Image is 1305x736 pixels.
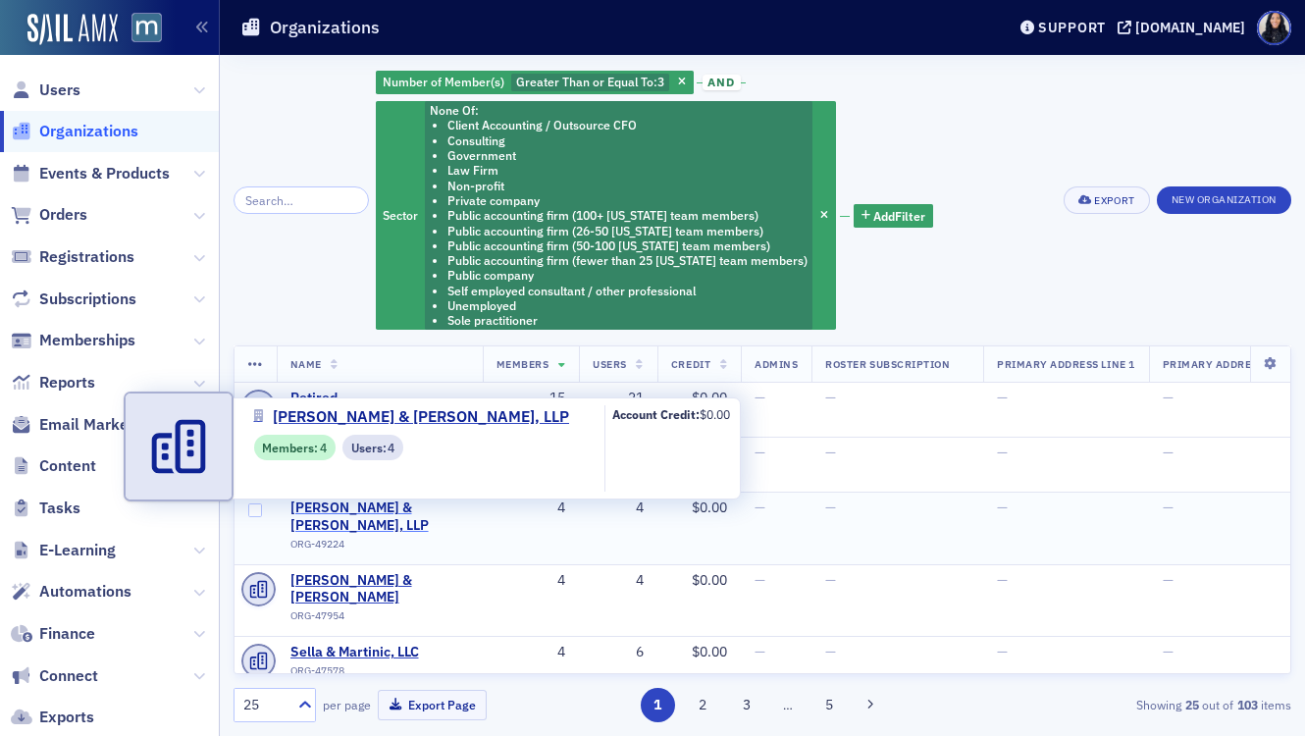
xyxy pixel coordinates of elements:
span: Primary Address City [1163,357,1293,371]
a: E-Learning [11,540,116,561]
span: Users [39,79,80,101]
span: $0.00 [692,643,727,660]
span: and [703,75,741,90]
label: per page [323,696,371,713]
span: Reports [39,372,95,394]
a: [PERSON_NAME] & [PERSON_NAME], LLP [290,499,469,534]
a: Tasks [11,498,80,519]
li: Non-profit [447,179,808,193]
span: — [1163,643,1174,660]
a: Content [11,455,96,477]
a: Sella & Martinic, LLC [290,644,469,661]
button: 2 [685,688,719,722]
button: Export [1064,186,1149,214]
span: — [755,499,765,516]
div: 4 [496,572,566,590]
span: $0.00 [692,499,727,516]
button: AddFilter [854,204,934,229]
span: — [825,499,836,516]
span: … [774,696,802,713]
span: 3 [657,74,664,89]
span: — [997,643,1008,660]
span: Events & Products [39,163,170,184]
button: New Organization [1157,186,1291,214]
div: 4 [496,644,566,661]
span: Members : [262,439,320,456]
span: Finance [39,623,95,645]
span: Content [39,455,96,477]
div: Users: 4 [342,435,403,459]
span: — [825,389,836,406]
span: Automations [39,581,131,603]
b: Account Credit: [612,406,700,422]
span: — [825,643,836,660]
li: Unemployed [447,298,808,313]
a: Memberships [11,330,135,351]
span: Retired [290,390,469,407]
a: Subscriptions [11,289,136,310]
a: Orders [11,204,87,226]
span: — [997,571,1008,589]
li: Public accounting firm (fewer than 25 [US_STATE] team members) [447,253,808,268]
li: Law Firm [447,163,808,178]
span: — [755,444,765,461]
div: ORG-47954 [290,609,469,629]
button: [DOMAIN_NAME] [1118,21,1252,34]
div: 4 [593,572,644,590]
a: Connect [11,665,98,687]
span: — [1163,499,1174,516]
div: ORG-49224 [290,538,469,557]
span: None Of : [430,102,479,118]
span: E-Learning [39,540,116,561]
div: ORG-47578 [290,664,469,684]
input: Search… [234,186,369,214]
button: and [697,75,746,90]
span: — [755,571,765,589]
a: New Organization [1157,189,1291,207]
div: Members: 4 [254,435,336,459]
a: Registrations [11,246,134,268]
span: Sector [383,207,418,223]
span: — [825,571,836,589]
a: Events & Products [11,163,170,184]
span: Kupstas & Kupstas [290,572,469,606]
span: Profile [1257,11,1291,45]
li: Public company [447,268,808,283]
span: $0.00 [700,406,730,422]
div: 4 [593,499,644,517]
h1: Organizations [270,16,380,39]
span: Add Filter [873,207,925,225]
a: Exports [11,707,94,728]
span: Orders [39,204,87,226]
div: 4 [496,499,566,517]
a: View Homepage [118,13,162,46]
a: [PERSON_NAME] & [PERSON_NAME], LLP [254,405,584,429]
a: Organizations [11,121,138,142]
img: SailAMX [27,14,118,45]
div: Support [1038,19,1106,36]
li: Public accounting firm (100+ [US_STATE] team members) [447,208,808,223]
span: $0.00 [692,389,727,406]
a: Reports [11,372,95,394]
div: 15 [496,390,566,407]
img: SailAMX [131,13,162,43]
span: Connect [39,665,98,687]
span: — [755,643,765,660]
button: 3 [730,688,764,722]
span: Greater Than or Equal To : [516,74,657,89]
a: [PERSON_NAME] & [PERSON_NAME] [290,572,469,606]
span: Name [290,357,322,371]
span: Users : [351,439,389,456]
span: Primary Address Line 1 [997,357,1135,371]
span: $0.00 [692,571,727,589]
span: — [1163,444,1174,461]
button: 1 [641,688,675,722]
span: Members [496,357,549,371]
span: [PERSON_NAME] & [PERSON_NAME], LLP [273,405,569,429]
span: — [997,389,1008,406]
li: Government [447,148,808,163]
li: Self employed consultant / other professional [447,284,808,298]
li: Private company [447,193,808,208]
